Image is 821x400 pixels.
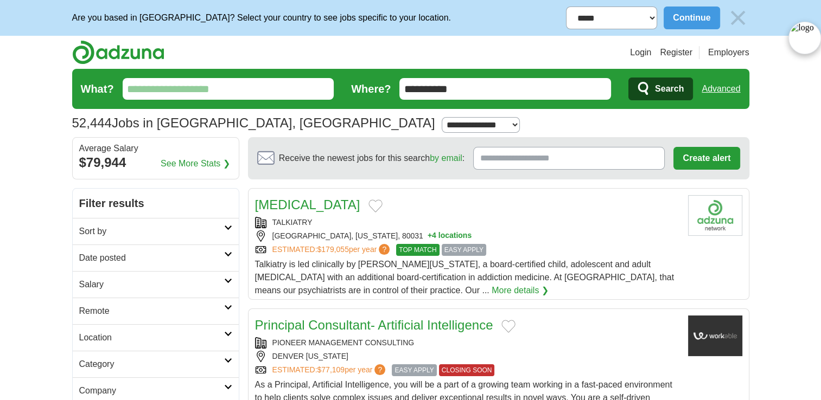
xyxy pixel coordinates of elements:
[81,81,114,97] label: What?
[351,81,391,97] label: Where?
[317,245,348,254] span: $179,055
[79,384,224,397] h2: Company
[79,278,224,291] h2: Salary
[73,218,239,244] a: Sort by
[73,189,239,218] h2: Filter results
[79,153,232,172] div: $79,944
[492,284,549,297] a: More details ❯
[79,331,224,344] h2: Location
[628,78,693,100] button: Search
[439,364,495,376] span: CLOSING SOON
[73,298,239,324] a: Remote
[73,351,239,377] a: Category
[79,358,224,371] h2: Category
[79,305,224,318] h2: Remote
[428,230,472,242] button: +4 locations
[73,244,239,271] a: Date posted
[379,244,390,255] span: ?
[72,40,164,64] img: Adzuna logo
[79,251,224,264] h2: Date posted
[664,7,720,29] button: Continue
[255,337,679,349] div: PIONEER MANAGEMENT CONSULTING
[272,364,388,376] a: ESTIMATED:$77,109per year?
[72,113,112,133] span: 52,444
[430,153,462,163] a: by email
[79,225,224,238] h2: Sort by
[688,315,742,356] img: Company logo
[630,46,651,59] a: Login
[255,197,360,212] a: [MEDICAL_DATA]
[368,199,383,212] button: Add to favorite jobs
[396,244,439,256] span: TOP MATCH
[73,271,239,298] a: Salary
[428,230,432,242] span: +
[161,157,230,170] a: See More Stats ❯
[72,11,451,24] p: Are you based in [GEOGRAPHIC_DATA]? Select your country to see jobs specific to your location.
[392,364,436,376] span: EASY APPLY
[702,78,740,100] a: Advanced
[255,318,493,332] a: Principal Consultant- Artificial Intelligence
[79,144,232,153] div: Average Salary
[727,7,749,29] img: icon_close_no_bg.svg
[374,364,385,375] span: ?
[279,152,464,165] span: Receive the newest jobs for this search :
[688,195,742,236] img: Company logo
[501,320,515,333] button: Add to favorite jobs
[255,230,679,242] div: [GEOGRAPHIC_DATA], [US_STATE], 80031
[255,217,679,228] div: TALKIATRY
[272,244,392,256] a: ESTIMATED:$179,055per year?
[708,46,749,59] a: Employers
[255,260,674,295] span: Talkiatry is led clinically by [PERSON_NAME][US_STATE], a board-certified child, adolescent and a...
[673,147,740,170] button: Create alert
[317,365,345,374] span: $77,109
[660,46,692,59] a: Register
[255,351,679,362] div: DENVER [US_STATE]
[72,115,435,130] h1: Jobs in [GEOGRAPHIC_DATA], [GEOGRAPHIC_DATA]
[73,324,239,351] a: Location
[655,78,684,100] span: Search
[442,244,486,256] span: EASY APPLY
